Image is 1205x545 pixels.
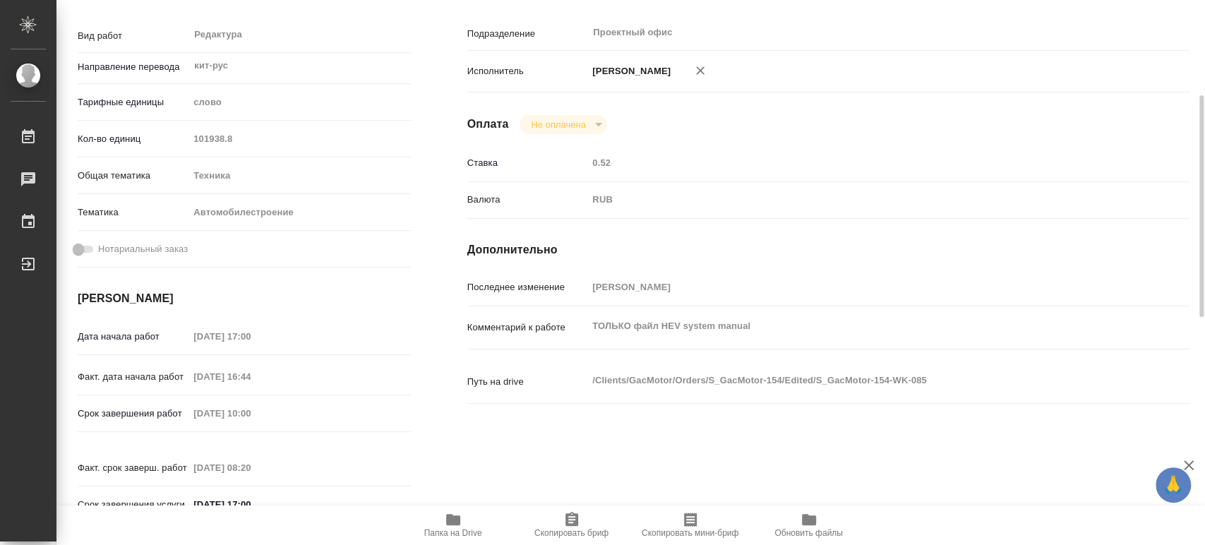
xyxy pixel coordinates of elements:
[394,505,512,545] button: Папка на Drive
[78,60,188,74] p: Направление перевода
[631,505,750,545] button: Скопировать мини-бриф
[78,132,188,146] p: Кол-во единиц
[78,29,188,43] p: Вид работ
[467,280,588,294] p: Последнее изменение
[188,164,410,188] div: Техника
[188,403,312,424] input: Пустое поле
[467,321,588,335] p: Комментарий к работе
[587,152,1129,173] input: Пустое поле
[587,64,671,78] p: [PERSON_NAME]
[78,169,188,183] p: Общая тематика
[520,115,606,134] div: Не оплачена
[467,116,509,133] h4: Оплата
[1161,470,1185,500] span: 🙏
[78,290,411,307] h4: [PERSON_NAME]
[78,205,188,220] p: Тематика
[750,505,868,545] button: Обновить файлы
[534,528,609,538] span: Скопировать бриф
[78,407,188,421] p: Срок завершения работ
[642,528,738,538] span: Скопировать мини-бриф
[188,366,312,387] input: Пустое поле
[685,55,716,86] button: Удалить исполнителя
[467,64,588,78] p: Исполнитель
[78,330,188,344] p: Дата начала работ
[1156,467,1191,503] button: 🙏
[527,119,589,131] button: Не оплачена
[78,498,188,512] p: Срок завершения услуги
[424,528,482,538] span: Папка на Drive
[512,505,631,545] button: Скопировать бриф
[188,90,410,114] div: слово
[188,200,410,224] div: Автомобилестроение
[188,494,312,515] input: ✎ Введи что-нибудь
[98,242,188,256] span: Нотариальный заказ
[587,314,1129,338] textarea: ТОЛЬКО файл HEV system manual
[467,156,588,170] p: Ставка
[78,370,188,384] p: Факт. дата начала работ
[587,277,1129,297] input: Пустое поле
[188,128,410,149] input: Пустое поле
[467,27,588,41] p: Подразделение
[188,457,312,478] input: Пустое поле
[467,375,588,389] p: Путь на drive
[78,461,188,475] p: Факт. срок заверш. работ
[587,188,1129,212] div: RUB
[467,241,1189,258] h4: Дополнительно
[587,369,1129,393] textarea: /Clients/GacMotor/Orders/S_GacMotor-154/Edited/S_GacMotor-154-WK-085
[467,193,588,207] p: Валюта
[774,528,843,538] span: Обновить файлы
[188,326,312,347] input: Пустое поле
[78,95,188,109] p: Тарифные единицы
